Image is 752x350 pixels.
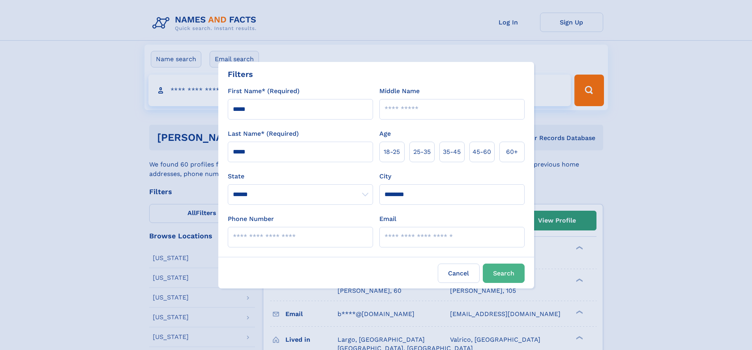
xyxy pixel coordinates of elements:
[228,129,299,139] label: Last Name* (Required)
[473,147,491,157] span: 45‑60
[379,86,420,96] label: Middle Name
[483,264,525,283] button: Search
[379,172,391,181] label: City
[413,147,431,157] span: 25‑35
[228,68,253,80] div: Filters
[438,264,480,283] label: Cancel
[228,86,300,96] label: First Name* (Required)
[384,147,400,157] span: 18‑25
[443,147,461,157] span: 35‑45
[379,129,391,139] label: Age
[228,214,274,224] label: Phone Number
[228,172,373,181] label: State
[506,147,518,157] span: 60+
[379,214,396,224] label: Email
